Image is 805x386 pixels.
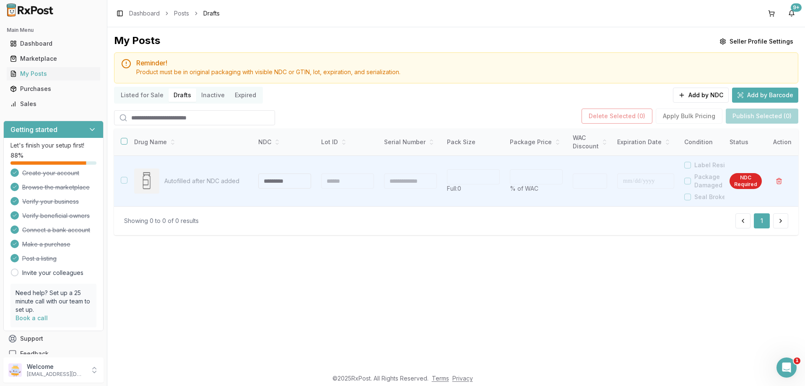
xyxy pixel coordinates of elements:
[673,88,729,103] button: Add by NDC
[785,7,798,20] button: 9+
[164,177,247,185] p: Autofilled after NDC added
[136,68,791,76] div: Product must be in original packaging with visible NDC or GTIN, lot, expiration, and serialization.
[169,88,196,102] button: Drafts
[3,82,104,96] button: Purchases
[3,67,104,80] button: My Posts
[432,375,449,382] a: Terms
[134,138,247,146] div: Drug Name
[732,88,798,103] button: Add by Barcode
[20,350,49,358] span: Feedback
[7,27,100,34] h2: Main Menu
[196,88,230,102] button: Inactive
[510,138,563,146] div: Package Price
[384,138,437,146] div: Serial Number
[7,36,100,51] a: Dashboard
[114,34,160,49] div: My Posts
[8,363,22,377] img: User avatar
[510,185,538,192] span: % of WAC
[7,51,100,66] a: Marketplace
[10,39,97,48] div: Dashboard
[10,100,97,108] div: Sales
[16,314,48,321] a: Book a call
[22,183,90,192] span: Browse the marketplace
[694,161,736,169] label: Label Residue
[22,269,83,277] a: Invite your colleagues
[22,169,79,177] span: Create your account
[22,240,70,249] span: Make a purchase
[3,3,57,17] img: RxPost Logo
[3,331,104,346] button: Support
[22,212,90,220] span: Verify beneficial owners
[27,371,85,378] p: [EMAIL_ADDRESS][DOMAIN_NAME]
[203,9,220,18] span: Drafts
[321,138,374,146] div: Lot ID
[7,96,100,111] a: Sales
[22,226,90,234] span: Connect a bank account
[174,9,189,18] a: Posts
[442,129,505,156] th: Pack Size
[3,346,104,361] button: Feedback
[230,88,261,102] button: Expired
[22,197,79,206] span: Verify your business
[766,129,798,156] th: Action
[258,138,311,146] div: NDC
[730,173,762,189] div: NDC Required
[7,66,100,81] a: My Posts
[617,138,674,146] div: Expiration Date
[452,375,473,382] a: Privacy
[754,213,770,228] button: 1
[714,34,798,49] button: Seller Profile Settings
[16,289,91,314] p: Need help? Set up a 25 minute call with our team to set up.
[573,134,607,150] div: WAC Discount
[124,217,199,225] div: Showing 0 to 0 of 0 results
[10,124,57,135] h3: Getting started
[129,9,160,18] a: Dashboard
[447,185,461,192] span: Full: 0
[771,174,787,189] button: Delete
[10,54,97,63] div: Marketplace
[679,129,742,156] th: Condition
[136,60,791,66] h5: Reminder!
[791,3,802,12] div: 9+
[10,141,96,150] p: Let's finish your setup first!
[694,173,742,189] label: Package Damaged
[794,358,800,364] span: 1
[10,85,97,93] div: Purchases
[3,37,104,50] button: Dashboard
[3,52,104,65] button: Marketplace
[129,9,220,18] nav: breadcrumb
[3,97,104,111] button: Sales
[116,88,169,102] button: Listed for Sale
[724,129,767,156] th: Status
[10,151,23,160] span: 88 %
[134,168,159,194] img: Drug Image
[694,193,730,201] label: Seal Broken
[10,70,97,78] div: My Posts
[7,81,100,96] a: Purchases
[22,254,57,263] span: Post a listing
[27,363,85,371] p: Welcome
[776,358,797,378] iframe: Intercom live chat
